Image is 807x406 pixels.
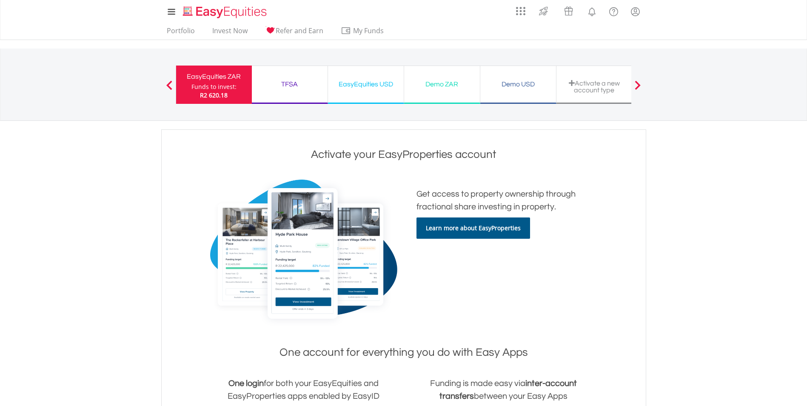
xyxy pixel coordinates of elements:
div: EasyEquities USD [333,78,399,90]
h2: Get access to property ownership through fractional share investing in property. [416,188,591,213]
h1: One account for everything you do with Easy Apps [164,345,644,360]
h2: Funding is made easy via between your Easy Apps [416,377,591,403]
h2: for both your EasyEquities and EasyProperties apps enabled by EasyID [217,377,391,403]
div: Funds to invest: [191,83,237,91]
a: My Profile [624,2,646,21]
img: vouchers-v2.svg [562,4,576,18]
a: Learn more about EasyProperties [416,217,530,239]
div: Demo USD [485,78,551,90]
img: thrive-v2.svg [536,4,550,18]
img: Cards showing screenshots of EasyProperties [210,179,397,328]
img: EasyEquities_Logo.png [181,5,270,19]
h1: Activate your EasyProperties account [164,147,644,162]
a: Notifications [581,2,603,19]
span: My Funds [341,25,396,36]
div: TFSA [257,78,322,90]
a: Home page [180,2,270,19]
a: Invest Now [209,26,251,40]
span: Refer and Earn [276,26,323,35]
a: Vouchers [556,2,581,18]
a: Refer and Earn [262,26,327,40]
span: R2 620.18 [200,91,228,99]
a: AppsGrid [510,2,531,16]
b: One login [228,379,264,388]
a: FAQ's and Support [603,2,624,19]
img: grid-menu-icon.svg [516,6,525,16]
div: Activate a new account type [562,80,627,94]
a: Portfolio [163,26,198,40]
div: Demo ZAR [409,78,475,90]
div: EasyEquities ZAR [181,71,247,83]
